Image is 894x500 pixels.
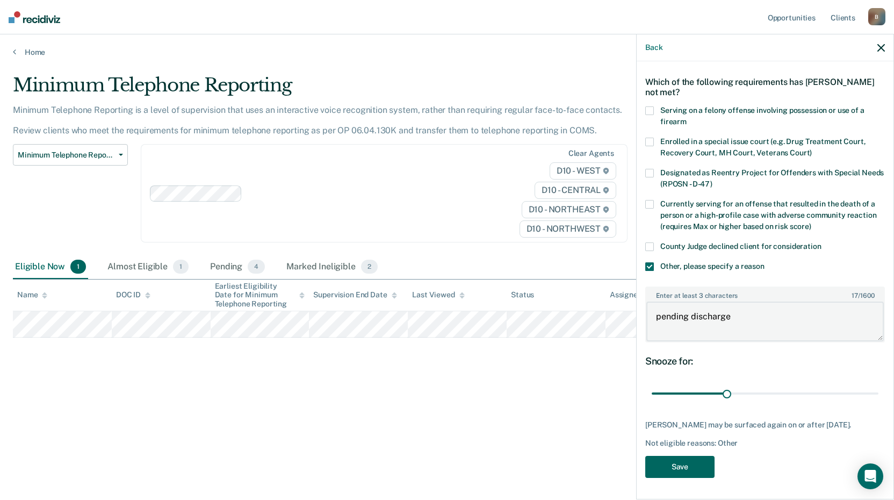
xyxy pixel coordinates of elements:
button: Save [645,456,715,478]
div: Pending [208,255,267,279]
span: Currently serving for an offense that resulted in the death of a person or a high-profile case wi... [660,199,876,231]
label: Enter at least 3 characters [646,288,884,299]
span: County Judge declined client for consideration [660,242,821,251]
div: Eligible Now [13,255,88,279]
div: Status [511,290,534,299]
span: Enrolled in a special issue court (e.g. Drug Treatment Court, Recovery Court, MH Court, Veterans ... [660,137,866,157]
div: DOC ID [116,290,150,299]
div: Supervision End Date [313,290,396,299]
span: D10 - NORTHWEST [520,220,616,238]
span: 4 [248,260,265,274]
img: Recidiviz [9,11,60,23]
div: Snooze for: [645,355,885,367]
span: 1 [173,260,189,274]
div: Almost Eligible [105,255,191,279]
div: [PERSON_NAME] may be surfaced again on or after [DATE]. [645,420,885,430]
span: Other, please specify a reason [660,262,765,270]
span: D10 - WEST [550,162,616,180]
button: Back [645,43,662,52]
div: Last Viewed [412,290,464,299]
a: Home [13,47,881,57]
span: 2 [361,260,378,274]
div: Open Intercom Messenger [857,463,883,489]
span: Serving on a felony offense involving possession or use of a firearm [660,106,864,126]
p: Minimum Telephone Reporting is a level of supervision that uses an interactive voice recognition ... [13,105,622,135]
span: Designated as Reentry Project for Offenders with Special Needs (RPOSN - D-47) [660,168,884,188]
textarea: pending discharge [646,302,884,341]
div: Which of the following requirements has [PERSON_NAME] not met? [645,68,885,106]
div: Not eligible reasons: Other [645,439,885,448]
span: D10 - NORTHEAST [522,201,616,218]
span: Minimum Telephone Reporting [18,151,114,160]
div: Assigned to [610,290,660,299]
span: / 1600 [852,292,874,299]
div: Name [17,290,47,299]
div: B [868,8,885,25]
span: 17 [852,292,858,299]
div: Earliest Eligibility Date for Minimum Telephone Reporting [215,282,305,309]
div: Minimum Telephone Reporting [13,74,683,105]
div: Clear agents [568,149,614,158]
span: D10 - CENTRAL [535,182,616,199]
div: Marked Ineligible [284,255,380,279]
span: 1 [70,260,86,274]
